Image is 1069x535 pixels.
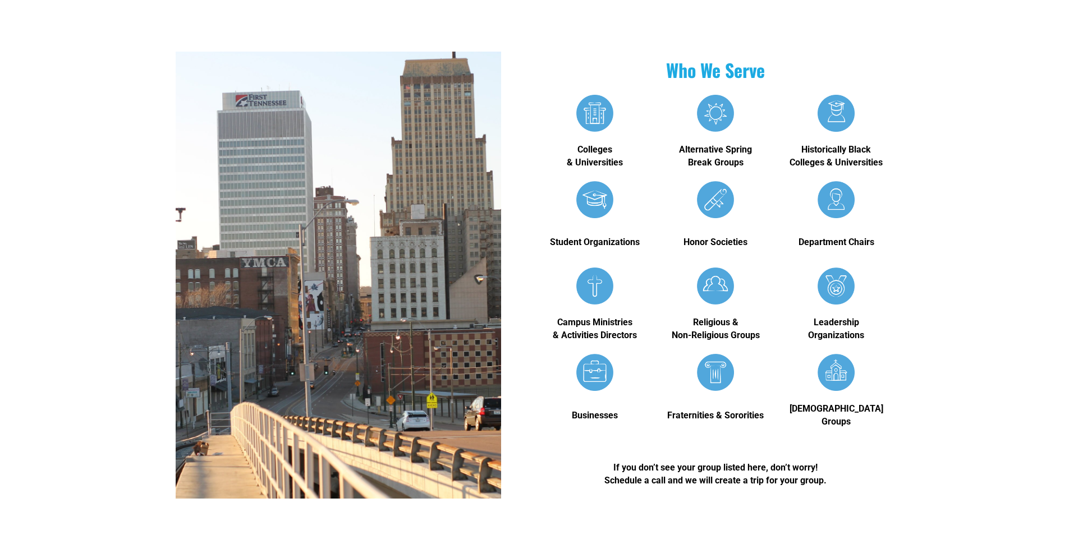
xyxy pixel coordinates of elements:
strong: Religious & Non-Religious Groups [672,317,760,340]
strong: Campus Ministries & Activities Directors [553,317,637,340]
strong: Fraternities & Sororities [667,410,764,421]
strong: Alternative Spring Break Groups [679,144,752,167]
strong: [DEMOGRAPHIC_DATA] Groups [790,403,886,426]
strong: Businesses [572,410,618,421]
strong: Leadership Organizations [808,317,864,340]
strong: Who We Serve [666,57,765,83]
strong: If you don’t see your group listed here, don’t worry! Schedule a call and we will create a trip f... [604,462,827,485]
strong: Colleges & Universities [567,144,623,167]
strong: Historically Black Colleges & Universities [790,144,883,167]
strong: Department Chairs [799,237,874,247]
strong: Student Organizations [550,237,640,247]
strong: Honor Societies [683,237,747,247]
